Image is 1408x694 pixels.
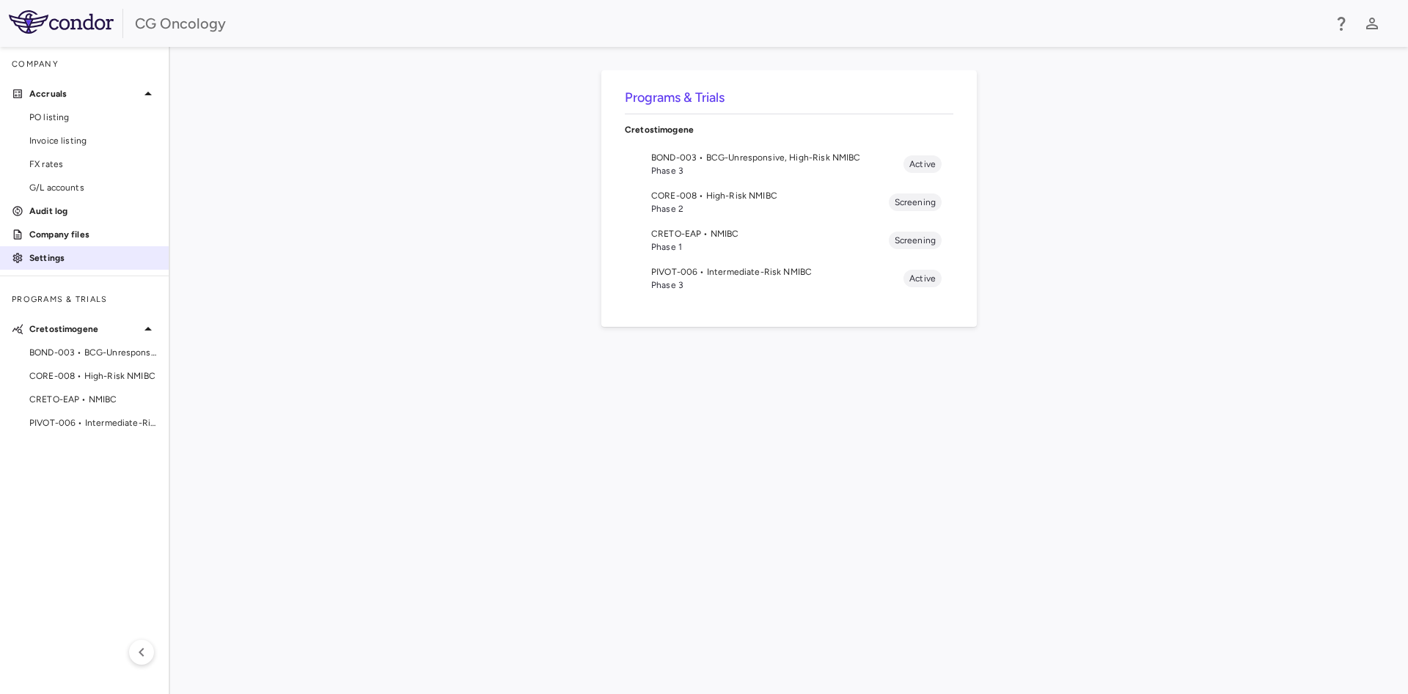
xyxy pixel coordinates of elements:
span: Active [903,272,942,285]
span: Phase 3 [651,164,903,177]
p: Company files [29,228,157,241]
p: Settings [29,251,157,265]
p: Cretostimogene [29,322,139,336]
span: Phase 2 [651,202,889,215]
span: CRETO-EAP • NMIBC [29,393,157,406]
span: Screening [889,196,942,209]
span: PO listing [29,111,157,124]
li: CORE-008 • High-Risk NMIBCPhase 2Screening [625,183,953,221]
span: CRETO-EAP • NMIBC [651,227,889,240]
p: Accruals [29,87,139,100]
div: Cretostimogene [625,114,953,145]
p: Audit log [29,204,157,218]
span: Phase 3 [651,278,903,292]
li: CRETO-EAP • NMIBCPhase 1Screening [625,221,953,259]
span: FX rates [29,158,157,171]
li: BOND-003 • BCG-Unresponsive, High-Risk NMIBCPhase 3Active [625,145,953,183]
span: Active [903,158,942,171]
span: Invoice listing [29,134,157,147]
span: G/L accounts [29,181,157,194]
span: Screening [889,234,942,247]
span: CORE-008 • High-Risk NMIBC [651,189,889,202]
span: Phase 1 [651,240,889,254]
span: PIVOT-006 • Intermediate-Risk NMIBC [651,265,903,278]
h6: Programs & Trials [625,88,953,108]
p: Cretostimogene [625,123,953,136]
li: PIVOT-006 • Intermediate-Risk NMIBCPhase 3Active [625,259,953,298]
span: CORE-008 • High-Risk NMIBC [29,369,157,383]
span: BOND-003 • BCG-Unresponsive, High-Risk NMIBC [651,151,903,164]
img: logo-full-BYUhSk78.svg [9,10,114,34]
span: PIVOT-006 • Intermediate-Risk NMIBC [29,416,157,429]
div: CG Oncology [135,12,1323,34]
span: BOND-003 • BCG-Unresponsive, High-Risk NMIBC [29,346,157,359]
